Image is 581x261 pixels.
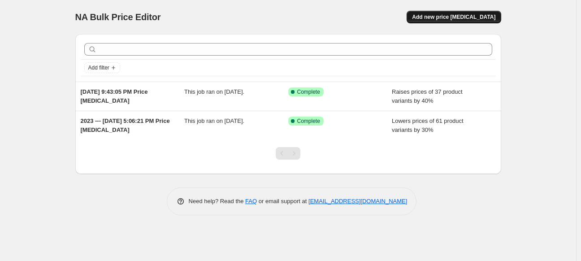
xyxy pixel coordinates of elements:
[81,88,148,104] span: [DATE] 9:43:05 PM Price [MEDICAL_DATA]
[88,64,109,71] span: Add filter
[184,117,244,124] span: This job ran on [DATE].
[297,117,320,125] span: Complete
[276,147,300,160] nav: Pagination
[392,88,463,104] span: Raises prices of 37 product variants by 40%
[245,198,257,204] a: FAQ
[308,198,407,204] a: [EMAIL_ADDRESS][DOMAIN_NAME]
[407,11,501,23] button: Add new price [MEDICAL_DATA]
[75,12,161,22] span: NA Bulk Price Editor
[297,88,320,96] span: Complete
[189,198,246,204] span: Need help? Read the
[412,13,495,21] span: Add new price [MEDICAL_DATA]
[84,62,120,73] button: Add filter
[392,117,464,133] span: Lowers prices of 61 product variants by 30%
[184,88,244,95] span: This job ran on [DATE].
[257,198,308,204] span: or email support at
[81,117,170,133] span: 2023 --- [DATE] 5:06:21 PM Price [MEDICAL_DATA]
